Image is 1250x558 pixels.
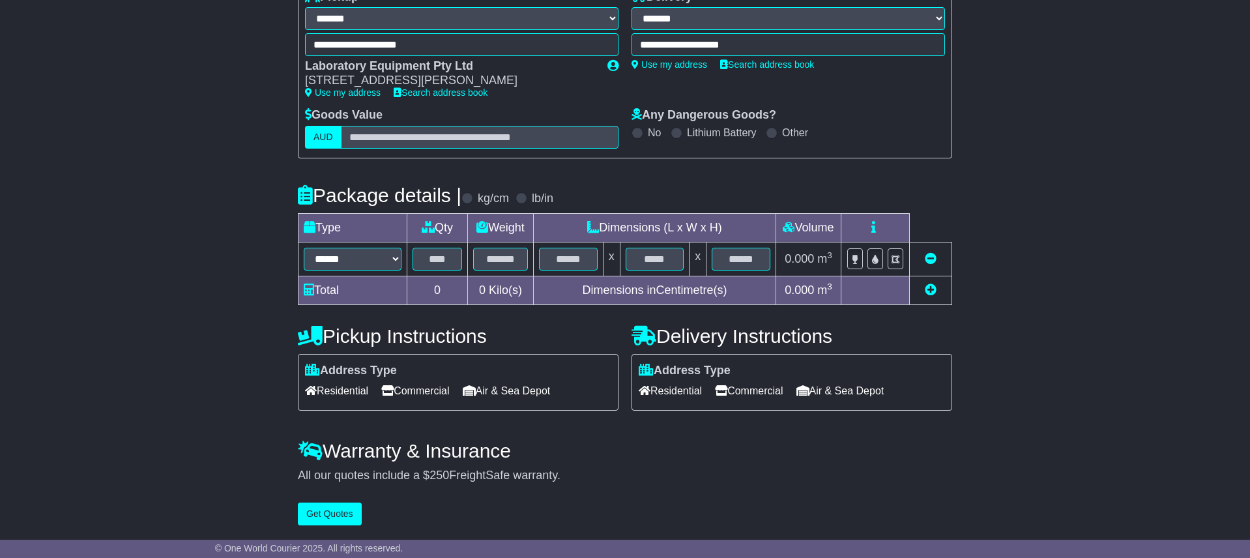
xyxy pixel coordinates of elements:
span: Air & Sea Depot [463,381,551,401]
td: x [603,242,620,276]
label: Lithium Battery [687,126,757,139]
span: Residential [639,381,702,401]
span: 250 [429,469,449,482]
a: Use my address [305,87,381,98]
a: Search address book [394,87,487,98]
span: Residential [305,381,368,401]
sup: 3 [827,282,832,291]
label: No [648,126,661,139]
label: Address Type [305,364,397,378]
td: Qty [407,213,468,242]
a: Remove this item [925,252,937,265]
span: 0.000 [785,252,814,265]
span: 0.000 [785,284,814,297]
h4: Warranty & Insurance [298,440,952,462]
div: Laboratory Equipment Pty Ltd [305,59,594,74]
span: m [817,252,832,265]
div: All our quotes include a $ FreightSafe warranty. [298,469,952,483]
td: Type [298,213,407,242]
span: Commercial [715,381,783,401]
span: © One World Courier 2025. All rights reserved. [215,543,403,553]
span: 0 [479,284,486,297]
td: x [690,242,706,276]
td: Total [298,276,407,304]
td: Volume [776,213,841,242]
label: Any Dangerous Goods? [632,108,776,123]
label: Other [782,126,808,139]
td: Weight [468,213,534,242]
label: AUD [305,126,342,149]
td: Dimensions (L x W x H) [533,213,776,242]
a: Search address book [720,59,814,70]
h4: Delivery Instructions [632,325,952,347]
button: Get Quotes [298,503,362,525]
sup: 3 [827,250,832,260]
span: Commercial [381,381,449,401]
td: Dimensions in Centimetre(s) [533,276,776,304]
label: lb/in [532,192,553,206]
label: Address Type [639,364,731,378]
a: Add new item [925,284,937,297]
td: 0 [407,276,468,304]
h4: Package details | [298,184,461,206]
label: Goods Value [305,108,383,123]
label: kg/cm [478,192,509,206]
td: Kilo(s) [468,276,534,304]
a: Use my address [632,59,707,70]
div: [STREET_ADDRESS][PERSON_NAME] [305,74,594,88]
h4: Pickup Instructions [298,325,618,347]
span: m [817,284,832,297]
span: Air & Sea Depot [796,381,884,401]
